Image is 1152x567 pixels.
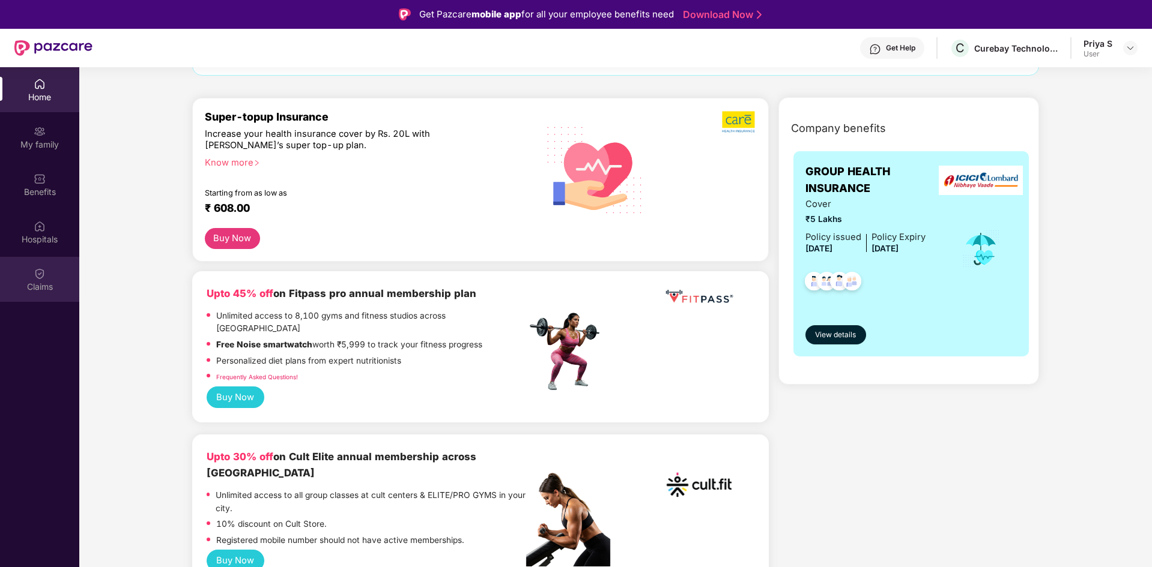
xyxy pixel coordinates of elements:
[205,188,476,197] div: Starting from as low as
[216,534,464,547] p: Registered mobile number should not have active memberships.
[205,128,474,152] div: Increase your health insurance cover by Rs. 20L with [PERSON_NAME]’s super top-up plan.
[399,8,411,20] img: Logo
[791,120,886,137] span: Company benefits
[253,160,260,166] span: right
[216,310,526,335] p: Unlimited access to 8,100 gyms and fitness studios across [GEOGRAPHIC_DATA]
[962,229,1001,269] img: icon
[34,125,46,137] img: svg+xml;base64,PHN2ZyB3aWR0aD0iMjAiIGhlaWdodD0iMjAiIHZpZXdCb3g9IjAgMCAyMCAyMCIgZmlsbD0ibm9uZSIgeG...
[207,287,476,299] b: on Fitpass pro annual membership plan
[872,244,899,253] span: [DATE]
[207,386,264,409] button: Buy Now
[538,111,652,227] img: svg+xml;base64,PHN2ZyB4bWxucz0iaHR0cDovL3d3dy53My5vcmcvMjAwMC9zdmciIHhtbG5zOnhsaW5rPSJodHRwOi8vd3...
[956,41,965,55] span: C
[216,489,526,515] p: Unlimited access to all group classes at cult centers & ELITE/PRO GYMS in your city.
[805,197,926,211] span: Cover
[872,230,926,244] div: Policy Expiry
[205,202,515,216] div: ₹ 608.00
[837,268,867,298] img: svg+xml;base64,PHN2ZyB4bWxucz0iaHR0cDovL3d3dy53My5vcmcvMjAwMC9zdmciIHdpZHRoPSI0OC45NDMiIGhlaWdodD...
[207,287,273,299] b: Upto 45% off
[205,157,520,166] div: Know more
[722,110,756,133] img: b5dec4f62d2307b9de63beb79f102df3.png
[216,355,401,368] p: Personalized diet plans from expert nutritionists
[205,228,260,249] button: Buy Now
[34,220,46,232] img: svg+xml;base64,PHN2ZyBpZD0iSG9zcGl0YWxzIiB4bWxucz0iaHR0cDovL3d3dy53My5vcmcvMjAwMC9zdmciIHdpZHRoPS...
[663,449,735,521] img: cult.png
[815,329,856,341] span: View details
[805,213,926,226] span: ₹5 Lakhs
[869,43,881,55] img: svg+xml;base64,PHN2ZyBpZD0iSGVscC0zMngzMiIgeG1sbnM9Imh0dHA6Ly93d3cudzMub3JnLzIwMDAvc3ZnIiB3aWR0aD...
[207,451,273,463] b: Upto 30% off
[805,230,861,244] div: Policy issued
[526,473,610,566] img: pc2.png
[683,8,758,21] a: Download Now
[526,310,610,394] img: fpp.png
[812,268,841,298] img: svg+xml;base64,PHN2ZyB4bWxucz0iaHR0cDovL3d3dy53My5vcmcvMjAwMC9zdmciIHdpZHRoPSI0OC45MTUiIGhlaWdodD...
[1084,38,1112,49] div: Priya S
[1084,49,1112,59] div: User
[419,7,674,22] div: Get Pazcare for all your employee benefits need
[805,325,866,344] button: View details
[205,110,527,123] div: Super-topup Insurance
[825,268,854,298] img: svg+xml;base64,PHN2ZyB4bWxucz0iaHR0cDovL3d3dy53My5vcmcvMjAwMC9zdmciIHdpZHRoPSI0OC45NDMiIGhlaWdodD...
[799,268,829,298] img: svg+xml;base64,PHN2ZyB4bWxucz0iaHR0cDovL3d3dy53My5vcmcvMjAwMC9zdmciIHdpZHRoPSI0OC45NDMiIGhlaWdodD...
[757,8,762,21] img: Stroke
[471,8,521,20] strong: mobile app
[14,40,92,56] img: New Pazcare Logo
[1126,43,1135,53] img: svg+xml;base64,PHN2ZyBpZD0iRHJvcGRvd24tMzJ4MzIiIHhtbG5zPSJodHRwOi8vd3d3LnczLm9yZy8yMDAwL3N2ZyIgd2...
[805,244,832,253] span: [DATE]
[216,338,482,352] p: worth ₹5,999 to track your fitness progress
[663,286,735,308] img: fppp.png
[886,43,915,53] div: Get Help
[216,518,327,531] p: 10% discount on Cult Store.
[34,268,46,280] img: svg+xml;base64,PHN2ZyBpZD0iQ2xhaW0iIHhtbG5zPSJodHRwOi8vd3d3LnczLm9yZy8yMDAwL3N2ZyIgd2lkdGg9IjIwIi...
[34,78,46,90] img: svg+xml;base64,PHN2ZyBpZD0iSG9tZSIgeG1sbnM9Imh0dHA6Ly93d3cudzMub3JnLzIwMDAvc3ZnIiB3aWR0aD0iMjAiIG...
[207,451,476,478] b: on Cult Elite annual membership across [GEOGRAPHIC_DATA]
[216,340,312,349] strong: Free Noise smartwatch
[974,43,1058,54] div: Curebay Technologies pvt ltd
[805,163,945,197] span: GROUP HEALTH INSURANCE
[939,166,1023,195] img: insurerLogo
[34,173,46,185] img: svg+xml;base64,PHN2ZyBpZD0iQmVuZWZpdHMiIHhtbG5zPSJodHRwOi8vd3d3LnczLm9yZy8yMDAwL3N2ZyIgd2lkdGg9Ij...
[216,373,298,380] a: Frequently Asked Questions!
